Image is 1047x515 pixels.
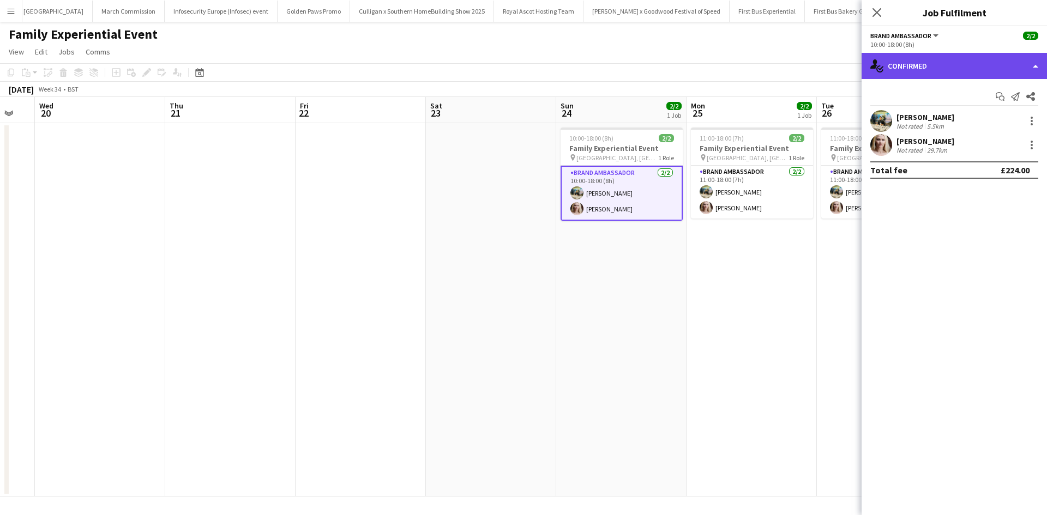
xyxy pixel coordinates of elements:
span: Fri [300,101,309,111]
div: 1 Job [667,111,681,119]
app-card-role: Brand Ambassador2/211:00-18:00 (7h)[PERSON_NAME][PERSON_NAME] [691,166,813,219]
app-job-card: 11:00-18:00 (7h)2/2Family Experiential Event [GEOGRAPHIC_DATA], [GEOGRAPHIC_DATA]1 RoleBrand Amba... [691,128,813,219]
span: Comms [86,47,110,57]
span: 2/2 [659,134,674,142]
div: [PERSON_NAME] [896,112,954,122]
div: [DATE] [9,84,34,95]
div: 29.7km [925,146,949,154]
span: 2/2 [666,102,682,110]
a: View [4,45,28,59]
span: Sun [561,101,574,111]
div: £224.00 [1001,165,1030,175]
span: 1 Role [658,154,674,162]
app-job-card: 10:00-18:00 (8h)2/2Family Experiential Event [GEOGRAPHIC_DATA], [GEOGRAPHIC_DATA]1 RoleBrand Amba... [561,128,683,221]
div: 5.5km [925,122,946,130]
span: 2/2 [789,134,804,142]
span: 24 [559,107,574,119]
div: Confirmed [862,53,1047,79]
span: Edit [35,47,47,57]
app-job-card: 11:00-18:00 (7h)2/2Family Experiential Event [GEOGRAPHIC_DATA], [GEOGRAPHIC_DATA]1 RoleBrand Amba... [821,128,943,219]
div: [PERSON_NAME] [896,136,954,146]
span: 2/2 [1023,32,1038,40]
button: Golden Paws Promo [278,1,350,22]
span: 23 [429,107,442,119]
h1: Family Experiential Event [9,26,158,43]
div: Total fee [870,165,907,175]
button: Infosecurity Europe (Infosec) event [165,1,278,22]
span: [GEOGRAPHIC_DATA], [GEOGRAPHIC_DATA] [707,154,789,162]
span: View [9,47,24,57]
h3: Family Experiential Event [691,143,813,153]
span: [GEOGRAPHIC_DATA], [GEOGRAPHIC_DATA] [837,154,919,162]
span: 2/2 [797,102,812,110]
span: [GEOGRAPHIC_DATA], [GEOGRAPHIC_DATA] [576,154,658,162]
span: Thu [170,101,183,111]
a: Edit [31,45,52,59]
span: Sat [430,101,442,111]
span: Jobs [58,47,75,57]
app-card-role: Brand Ambassador2/211:00-18:00 (7h)[PERSON_NAME][PERSON_NAME] [821,166,943,219]
h3: Job Fulfilment [862,5,1047,20]
button: Brand Ambassador [870,32,940,40]
button: Royal Ascot Hosting Team [494,1,583,22]
h3: Family Experiential Event [821,143,943,153]
button: March Commission [93,1,165,22]
button: First Bus Experiential [730,1,805,22]
span: 26 [820,107,834,119]
span: Mon [691,101,705,111]
span: 11:00-18:00 (7h) [700,134,744,142]
span: Week 34 [36,85,63,93]
div: BST [68,85,79,93]
div: Not rated [896,122,925,130]
button: Culligan x Southern HomeBuilding Show 2025 [350,1,494,22]
span: 21 [168,107,183,119]
span: 20 [38,107,53,119]
button: First Bus Bakery Giveaway [805,1,896,22]
app-card-role: Brand Ambassador2/210:00-18:00 (8h)[PERSON_NAME][PERSON_NAME] [561,166,683,221]
span: 10:00-18:00 (8h) [569,134,613,142]
span: Brand Ambassador [870,32,931,40]
a: Jobs [54,45,79,59]
div: 10:00-18:00 (8h) [870,40,1038,49]
div: 1 Job [797,111,811,119]
h3: Family Experiential Event [561,143,683,153]
div: Not rated [896,146,925,154]
span: 1 Role [789,154,804,162]
span: Wed [39,101,53,111]
span: 25 [689,107,705,119]
span: 11:00-18:00 (7h) [830,134,874,142]
span: 22 [298,107,309,119]
a: Comms [81,45,115,59]
span: Tue [821,101,834,111]
button: [PERSON_NAME] x Goodwood Festival of Speed [583,1,730,22]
